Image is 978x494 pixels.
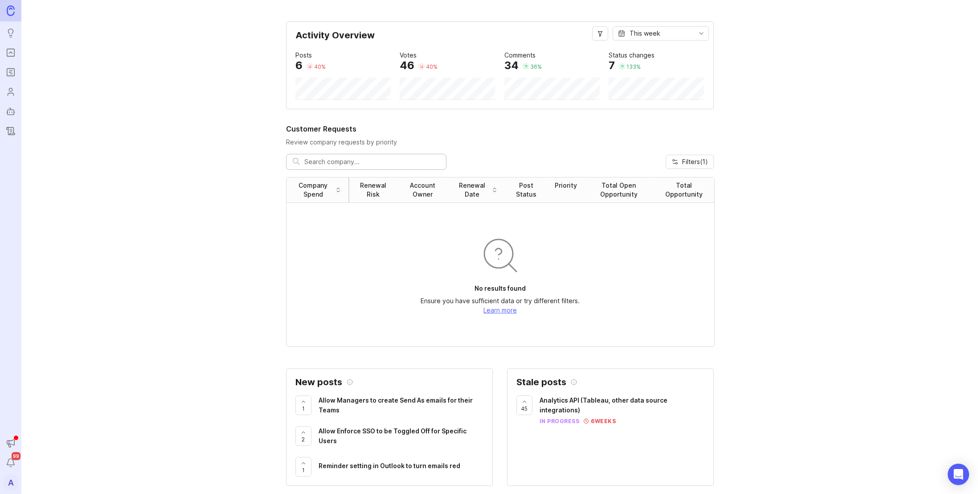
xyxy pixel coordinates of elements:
[516,378,566,387] h2: Stale posts
[3,123,19,139] a: Changelog
[3,103,19,119] a: Autopilot
[319,462,460,469] span: Reminder setting in Outlook to turn emails red
[630,29,660,38] div: This week
[666,155,714,169] button: Filters(1)
[661,181,707,199] div: Total Opportunity
[3,25,19,41] a: Ideas
[319,426,483,448] a: Allow Enforce SSO to be Toggled Off for Specific Users
[609,60,615,71] div: 7
[584,419,589,424] img: svg+xml;base64,PHN2ZyB3aWR0aD0iMTEiIGhlaWdodD0iMTEiIGZpbGw9Im5vbmUiIHhtbG5zPSJodHRwOi8vd3d3LnczLm...
[3,84,19,100] a: Users
[295,378,342,387] h2: New posts
[948,464,969,485] div: Open Intercom Messenger
[700,158,708,165] span: ( 1 )
[3,455,19,471] button: Notifications
[295,395,311,415] button: 1
[512,181,540,199] div: Post Status
[609,50,655,60] div: Status changes
[295,50,312,60] div: Posts
[479,234,522,277] img: svg+xml;base64,PHN2ZyB3aWR0aD0iOTYiIGhlaWdodD0iOTYiIGZpbGw9Im5vbmUiIHhtbG5zPSJodHRwOi8vd3d3LnczLm...
[404,181,440,199] div: Account Owner
[7,5,15,16] img: Canny Home
[319,396,473,414] span: Allow Managers to create Send As emails for their Teams
[521,405,528,412] span: 45
[3,474,19,490] button: A
[540,417,580,425] div: in progress
[400,60,414,71] div: 46
[516,395,532,415] button: 45
[314,63,326,70] div: 40 %
[530,63,542,70] div: 36 %
[626,63,641,70] div: 133 %
[302,466,305,474] span: 1
[286,138,714,147] p: Review company requests by priority
[504,50,536,60] div: Comments
[483,306,517,314] a: Learn more
[3,64,19,80] a: Roadmaps
[694,30,708,37] svg: toggle icon
[426,63,438,70] div: 40 %
[589,417,616,425] div: 6 weeks
[400,50,417,60] div: Votes
[540,396,667,414] span: Analytics API (Tableau, other data source integrations)
[295,60,303,71] div: 6
[304,157,440,167] input: Search company...
[3,435,19,451] button: Announcements
[475,284,526,293] p: No results found
[295,457,311,477] button: 1
[356,181,390,199] div: Renewal Risk
[302,405,305,412] span: 1
[555,181,577,190] div: Priority
[682,157,708,166] span: Filters
[591,181,647,199] div: Total Open Opportunity
[3,45,19,61] a: Portal
[504,60,519,71] div: 34
[286,123,714,134] h2: Customer Requests
[295,426,311,446] button: 2
[319,461,483,473] a: Reminder setting in Outlook to turn emails red
[12,452,20,460] span: 99
[421,296,580,305] p: Ensure you have sufficient data or try different filters.
[455,181,489,199] div: Renewal Date
[319,427,466,445] span: Allow Enforce SSO to be Toggled Off for Specific Users
[319,395,483,417] a: Allow Managers to create Send As emails for their Teams
[302,436,305,443] span: 2
[540,395,704,425] a: Analytics API (Tableau, other data source integrations)in progress6weeks
[294,181,333,199] div: Company Spend
[295,31,704,47] div: Activity Overview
